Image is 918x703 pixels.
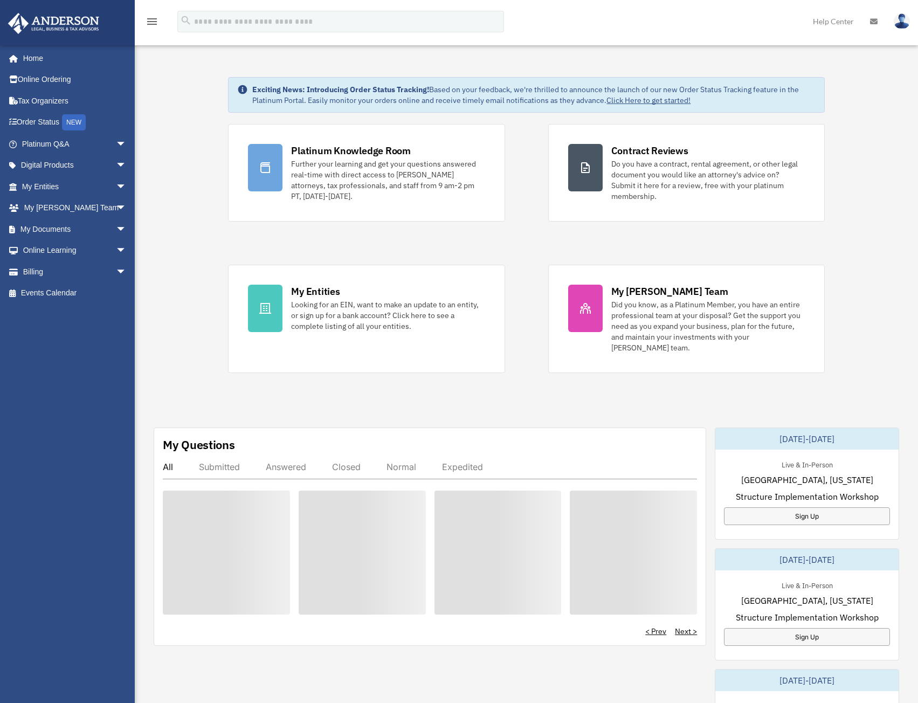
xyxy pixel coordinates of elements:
a: Next > [675,626,697,637]
div: Answered [266,461,306,472]
div: My [PERSON_NAME] Team [611,285,728,298]
a: My [PERSON_NAME] Team Did you know, as a Platinum Member, you have an entire professional team at... [548,265,825,373]
a: < Prev [645,626,666,637]
div: Closed [332,461,361,472]
a: Contract Reviews Do you have a contract, rental agreement, or other legal document you would like... [548,124,825,222]
a: Sign Up [724,507,890,525]
span: [GEOGRAPHIC_DATA], [US_STATE] [741,473,873,486]
a: Tax Organizers [8,90,143,112]
a: My Entitiesarrow_drop_down [8,176,143,197]
a: My Entities Looking for an EIN, want to make an update to an entity, or sign up for a bank accoun... [228,265,505,373]
div: Live & In-Person [773,458,841,470]
div: All [163,461,173,472]
a: My Documentsarrow_drop_down [8,218,143,240]
span: arrow_drop_down [116,240,137,262]
strong: Exciting News: Introducing Order Status Tracking! [252,85,429,94]
div: Expedited [442,461,483,472]
div: [DATE]-[DATE] [715,428,899,450]
div: Further your learning and get your questions answered real-time with direct access to [PERSON_NAM... [291,158,485,202]
span: arrow_drop_down [116,133,137,155]
a: Online Learningarrow_drop_down [8,240,143,261]
span: arrow_drop_down [116,261,137,283]
div: My Questions [163,437,235,453]
a: Billingarrow_drop_down [8,261,143,282]
div: Live & In-Person [773,579,841,590]
div: Do you have a contract, rental agreement, or other legal document you would like an attorney's ad... [611,158,805,202]
div: Looking for an EIN, want to make an update to an entity, or sign up for a bank account? Click her... [291,299,485,332]
div: Submitted [199,461,240,472]
span: arrow_drop_down [116,218,137,240]
div: [DATE]-[DATE] [715,670,899,691]
div: Normal [386,461,416,472]
a: Click Here to get started! [606,95,691,105]
i: menu [146,15,158,28]
div: Contract Reviews [611,144,688,157]
a: Digital Productsarrow_drop_down [8,155,143,176]
a: Online Ordering [8,69,143,91]
span: [GEOGRAPHIC_DATA], [US_STATE] [741,594,873,607]
a: Sign Up [724,628,890,646]
a: Platinum Knowledge Room Further your learning and get your questions answered real-time with dire... [228,124,505,222]
div: Did you know, as a Platinum Member, you have an entire professional team at your disposal? Get th... [611,299,805,353]
span: Structure Implementation Workshop [736,611,879,624]
i: search [180,15,192,26]
a: menu [146,19,158,28]
a: Events Calendar [8,282,143,304]
a: Platinum Q&Aarrow_drop_down [8,133,143,155]
div: Based on your feedback, we're thrilled to announce the launch of our new Order Status Tracking fe... [252,84,815,106]
div: Platinum Knowledge Room [291,144,411,157]
div: NEW [62,114,86,130]
div: [DATE]-[DATE] [715,549,899,570]
span: arrow_drop_down [116,155,137,177]
a: Order StatusNEW [8,112,143,134]
img: User Pic [894,13,910,29]
span: Structure Implementation Workshop [736,490,879,503]
a: My [PERSON_NAME] Teamarrow_drop_down [8,197,143,219]
img: Anderson Advisors Platinum Portal [5,13,102,34]
span: arrow_drop_down [116,176,137,198]
span: arrow_drop_down [116,197,137,219]
a: Home [8,47,137,69]
div: My Entities [291,285,340,298]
